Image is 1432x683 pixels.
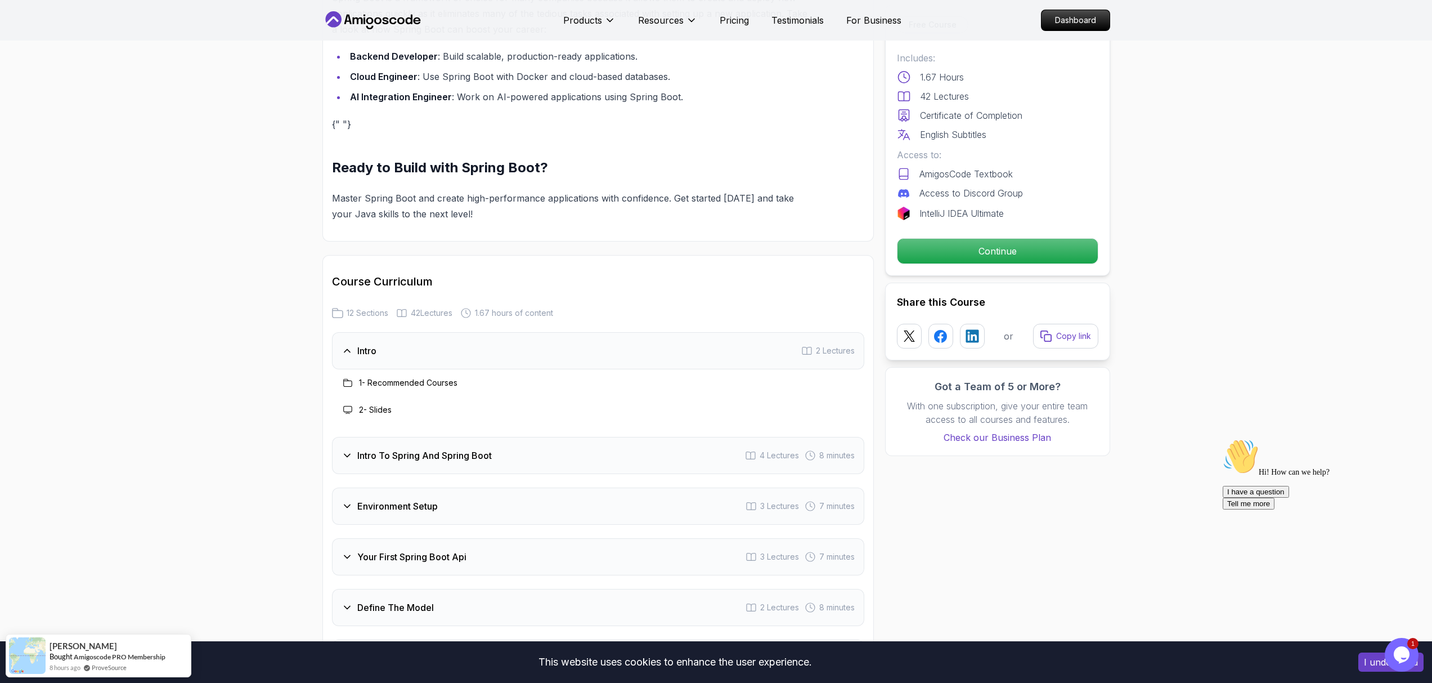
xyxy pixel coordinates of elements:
[359,377,457,389] h3: 1 - Recommended Courses
[760,501,799,512] span: 3 Lectures
[771,14,824,27] a: Testimonials
[919,207,1004,220] p: IntelliJ IDEA Ultimate
[332,332,864,369] button: Intro2 Lectures
[1218,434,1421,632] iframe: chat widget
[638,14,697,36] button: Resources
[347,89,811,105] li: : Work on AI-powered applications using Spring Boot.
[350,51,438,62] strong: Backend Developer
[897,239,1098,264] p: Continue
[760,450,799,461] span: 4 Lectures
[332,538,864,575] button: Your First Spring Boot Api3 Lectures 7 minutes
[1041,10,1110,31] a: Dashboard
[819,501,855,512] span: 7 minutes
[332,190,811,222] p: Master Spring Boot and create high-performance applications with confidence. Get started [DATE] a...
[897,399,1098,426] p: With one subscription, give your entire team access to all courses and features.
[332,437,864,474] button: Intro To Spring And Spring Boot4 Lectures 8 minutes
[475,307,553,319] span: 1.67 hours of content
[357,601,434,614] h3: Define The Model
[9,637,46,674] img: provesource social proof notification image
[1056,331,1091,342] p: Copy link
[897,51,1098,65] p: Includes:
[50,652,73,661] span: Bought
[332,589,864,626] button: Define The Model2 Lectures 8 minutes
[1042,10,1110,30] p: Dashboard
[332,640,864,677] button: Docker And Postgres6 Lectures 11 minutes
[332,159,811,177] h2: Ready to Build with Spring Boot?
[5,52,71,64] button: I have a question
[347,69,811,84] li: : Use Spring Boot with Docker and cloud-based databases.
[760,551,799,563] span: 3 Lectures
[50,641,117,651] span: [PERSON_NAME]
[816,345,855,356] span: 2 Lectures
[819,551,855,563] span: 7 minutes
[5,5,207,75] div: 👋Hi! How can we help?I have a questionTell me more
[846,14,901,27] a: For Business
[563,14,602,27] p: Products
[897,294,1098,310] h2: Share this Course
[897,238,1098,264] button: Continue
[332,116,811,132] p: {" "}
[50,663,80,672] span: 8 hours ago
[359,404,392,416] h3: 2 - Slides
[1033,324,1098,349] button: Copy link
[897,379,1098,395] h3: Got a Team of 5 or More?
[5,5,41,41] img: :wave:
[332,274,864,289] h2: Course Curriculum
[1385,638,1421,672] iframe: chat widget
[357,449,492,462] h3: Intro To Spring And Spring Boot
[919,186,1023,200] p: Access to Discord Group
[920,70,964,84] p: 1.67 Hours
[760,602,799,613] span: 2 Lectures
[819,450,855,461] span: 8 minutes
[920,90,969,103] p: 42 Lectures
[919,167,1013,181] p: AmigosCode Textbook
[897,431,1098,444] a: Check our Business Plan
[897,148,1098,162] p: Access to:
[347,307,388,319] span: 12 Sections
[920,109,1022,122] p: Certificate of Completion
[1358,653,1424,672] button: Accept cookies
[819,602,855,613] span: 8 minutes
[350,91,452,102] strong: AI Integration Engineer
[1004,329,1013,343] p: or
[357,499,438,513] h3: Environment Setup
[92,663,127,672] a: ProveSource
[920,128,986,141] p: English Subtitles
[350,71,418,82] strong: Cloud Engineer
[897,207,910,220] img: jetbrains logo
[411,307,452,319] span: 42 Lectures
[8,650,1341,675] div: This website uses cookies to enhance the user experience.
[74,653,165,661] a: Amigoscode PRO Membership
[357,344,376,358] h3: Intro
[720,14,749,27] a: Pricing
[5,34,111,42] span: Hi! How can we help?
[638,14,684,27] p: Resources
[332,488,864,525] button: Environment Setup3 Lectures 7 minutes
[347,48,811,64] li: : Build scalable, production-ready applications.
[563,14,616,36] button: Products
[357,550,466,564] h3: Your First Spring Boot Api
[5,64,56,75] button: Tell me more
